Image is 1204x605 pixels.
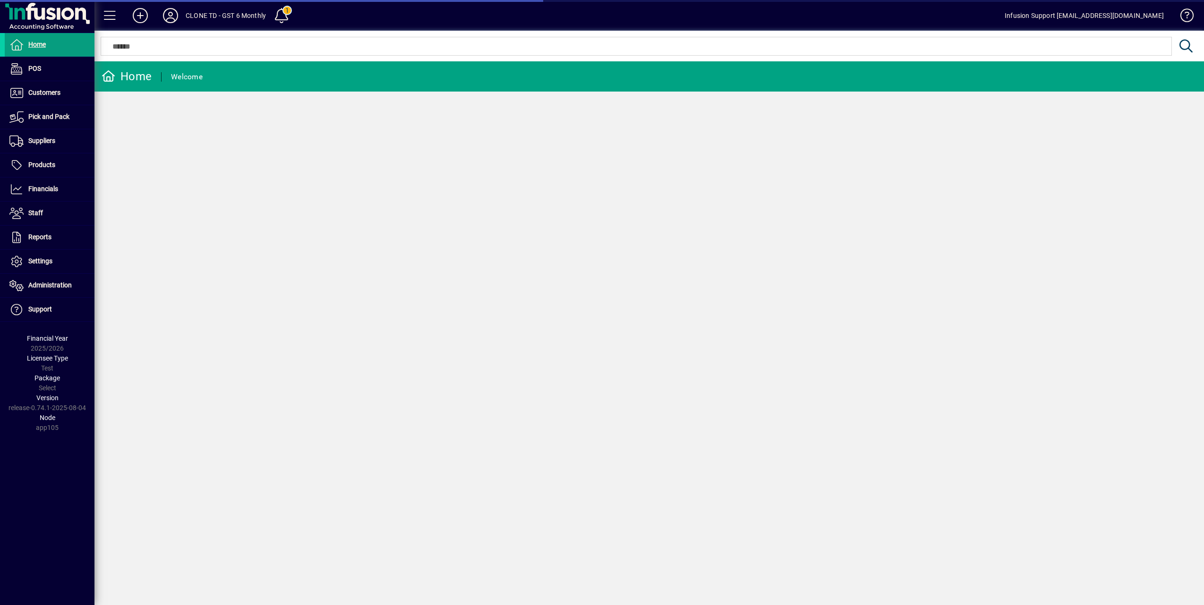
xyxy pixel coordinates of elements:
[28,113,69,120] span: Pick and Pack
[155,7,186,24] button: Profile
[5,274,94,297] a: Administration
[28,257,52,265] span: Settings
[28,41,46,48] span: Home
[5,153,94,177] a: Products
[28,233,51,241] span: Reports
[28,185,58,193] span: Financials
[36,394,59,402] span: Version
[125,7,155,24] button: Add
[27,335,68,342] span: Financial Year
[28,65,41,72] span: POS
[28,161,55,168] span: Products
[1173,2,1192,33] a: Knowledge Base
[5,105,94,129] a: Pick and Pack
[5,129,94,153] a: Suppliers
[5,298,94,321] a: Support
[28,281,72,289] span: Administration
[5,250,94,273] a: Settings
[28,209,43,217] span: Staff
[40,414,55,421] span: Node
[1005,8,1164,23] div: Infusion Support [EMAIL_ADDRESS][DOMAIN_NAME]
[5,177,94,201] a: Financials
[28,137,55,144] span: Suppliers
[5,226,94,249] a: Reports
[5,57,94,81] a: POS
[171,69,203,84] div: Welcome
[34,374,60,382] span: Package
[186,8,266,23] div: CLONE TD - GST 6 Monthly
[27,354,68,362] span: Licensee Type
[28,305,52,313] span: Support
[28,89,60,96] span: Customers
[5,202,94,225] a: Staff
[5,81,94,105] a: Customers
[102,69,152,84] div: Home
